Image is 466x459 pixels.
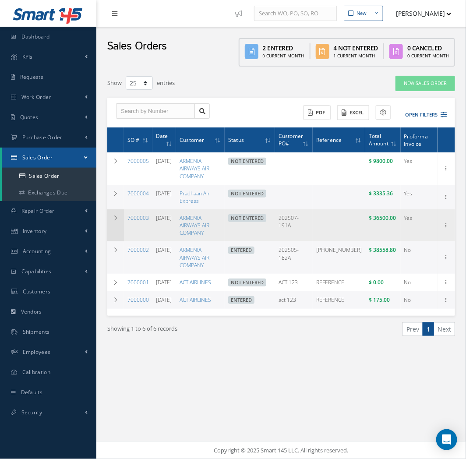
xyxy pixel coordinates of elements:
[357,10,367,17] div: New
[279,131,304,147] span: Customer PO#
[127,135,140,144] span: SO #
[21,268,52,275] span: Capabilities
[180,279,211,286] a: ACT AIRLINES
[369,157,393,165] span: $ 9800.00
[152,209,176,241] td: [DATE]
[2,168,96,184] a: Sales Order
[388,5,452,22] button: [PERSON_NAME]
[228,296,254,304] span: Entered
[401,152,438,184] td: Yes
[334,43,378,53] div: 4 Not Entered
[127,246,149,254] a: 7000002
[152,152,176,184] td: [DATE]
[180,246,209,268] a: ARMENIA AIRWAYS AIR COMPANY
[2,148,96,168] a: Sales Order
[23,348,51,356] span: Employees
[107,75,122,88] label: Show
[22,134,63,141] span: Purchase Order
[152,291,176,309] td: [DATE]
[20,113,39,121] span: Quotes
[404,132,428,148] span: Proforma Invoice
[105,446,457,455] div: Copyright © 2025 Smart 145 LLC. All rights reserved.
[107,40,167,53] h2: Sales Orders
[152,241,176,273] td: [DATE]
[275,209,313,241] td: 202507-191A
[116,103,195,119] input: Search by Number
[23,247,51,255] span: Accounting
[423,322,434,336] a: 1
[152,274,176,291] td: [DATE]
[152,185,176,209] td: [DATE]
[21,207,55,215] span: Repair Order
[275,241,313,273] td: 202505-182A
[228,190,266,198] span: Not Entered
[180,157,209,180] a: ARMENIA AIRWAYS AIR COMPANY
[127,214,149,222] a: 7000003
[407,53,449,59] div: 0 Current Month
[263,43,304,53] div: 2 Entered
[101,322,281,343] div: Showing 1 to 6 of 6 records
[369,296,390,304] span: $ 175.00
[2,184,96,201] a: Exchanges Due
[127,157,149,165] a: 7000005
[156,131,168,140] span: Date
[313,274,365,291] td: REFERENCE
[23,328,50,335] span: Shipments
[316,135,342,144] span: Reference
[401,209,438,241] td: Yes
[401,185,438,209] td: Yes
[180,214,209,237] a: ARMENIA AIRWAYS AIR COMPANY
[407,43,449,53] div: 0 Canceled
[334,53,378,59] div: 1 Current Month
[397,108,447,122] button: Open Filters
[369,214,396,222] span: $ 36500.00
[401,274,438,291] td: No
[228,214,266,222] span: Not Entered
[254,6,337,21] input: Search WO, PO, SO, RO
[23,227,47,235] span: Inventory
[369,246,396,254] span: $ 38558.80
[228,247,254,254] span: Entered
[228,135,244,144] span: Status
[21,409,42,416] span: Security
[275,291,313,309] td: act 123
[436,429,457,450] div: Open Intercom Messenger
[157,75,175,88] label: entries
[180,135,205,144] span: Customer
[369,131,388,147] span: Total Amount
[228,279,266,286] span: Not Entered
[369,279,384,286] span: $ 0.00
[344,6,383,21] button: New
[180,296,211,304] a: ACT AIRLINES
[22,53,33,60] span: KPIs
[23,288,51,295] span: Customers
[337,105,369,120] button: Excel
[127,296,149,304] a: 7000000
[228,158,266,166] span: Not Entered
[401,241,438,273] td: No
[21,93,51,101] span: Work Order
[313,241,365,273] td: [PHONE_NUMBER]
[127,279,149,286] a: 7000001
[180,190,210,205] a: Pradhaan Air Express
[395,76,455,91] a: New Sales Order
[21,33,50,40] span: Dashboard
[22,368,50,376] span: Calibration
[21,388,42,396] span: Defaults
[369,190,393,197] span: $ 3335.36
[22,154,53,161] span: Sales Order
[304,105,331,120] button: PDF
[263,53,304,59] div: 0 Current Month
[401,291,438,309] td: No
[275,274,313,291] td: ACT 123
[20,73,43,81] span: Requests
[127,190,149,197] a: 7000004
[21,308,42,315] span: Vendors
[313,291,365,309] td: REFERENCE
